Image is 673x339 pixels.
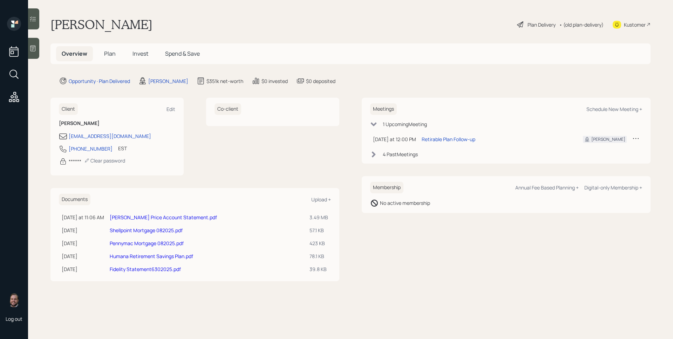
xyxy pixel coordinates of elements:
[118,145,127,152] div: EST
[586,106,642,112] div: Schedule New Meeting +
[69,132,151,140] div: [EMAIL_ADDRESS][DOMAIN_NAME]
[165,50,200,57] span: Spend & Save
[110,240,184,247] a: Pennymac Mortgage 082025.pdf
[584,184,642,191] div: Digital-only Membership +
[6,316,22,322] div: Log out
[591,136,625,143] div: [PERSON_NAME]
[84,157,125,164] div: Clear password
[422,136,475,143] div: Retirable Plan Follow-up
[110,214,217,221] a: [PERSON_NAME] Price Account Statement.pdf
[515,184,579,191] div: Annual Fee Based Planning +
[110,266,181,272] a: Fidelity Statement6302025.pdf
[69,145,113,152] div: [PHONE_NUMBER]
[110,227,183,234] a: Shellpoint Mortgage 082025.pdf
[104,50,116,57] span: Plan
[59,194,90,205] h6: Documents
[310,214,328,221] div: 3.49 MB
[383,151,418,158] div: 4 Past Meeting s
[69,77,130,85] div: Opportunity · Plan Delivered
[59,120,175,126] h6: [PERSON_NAME]
[166,106,175,112] div: Edit
[311,196,331,203] div: Upload +
[306,77,335,85] div: $0 deposited
[261,77,288,85] div: $0 invested
[310,240,328,247] div: 423 KB
[110,253,193,260] a: Humana Retirement Savings Plan.pdf
[383,120,427,128] div: 1 Upcoming Meeting
[62,265,104,273] div: [DATE]
[370,103,397,115] h6: Meetings
[559,21,604,28] div: • (old plan-delivery)
[206,77,243,85] div: $351k net-worth
[62,214,104,221] div: [DATE] at 11:06 AM
[62,50,87,57] span: Overview
[624,21,646,28] div: Kustomer
[148,77,188,85] div: [PERSON_NAME]
[380,199,430,207] div: No active membership
[310,252,328,260] div: 78.1 KB
[310,227,328,234] div: 57.1 KB
[50,17,152,32] h1: [PERSON_NAME]
[62,227,104,234] div: [DATE]
[59,103,78,115] h6: Client
[132,50,148,57] span: Invest
[373,136,416,143] div: [DATE] at 12:00 PM
[7,293,21,307] img: james-distasi-headshot.png
[370,182,403,193] h6: Membership
[62,252,104,260] div: [DATE]
[528,21,556,28] div: Plan Delivery
[215,103,241,115] h6: Co-client
[62,240,104,247] div: [DATE]
[310,265,328,273] div: 39.8 KB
